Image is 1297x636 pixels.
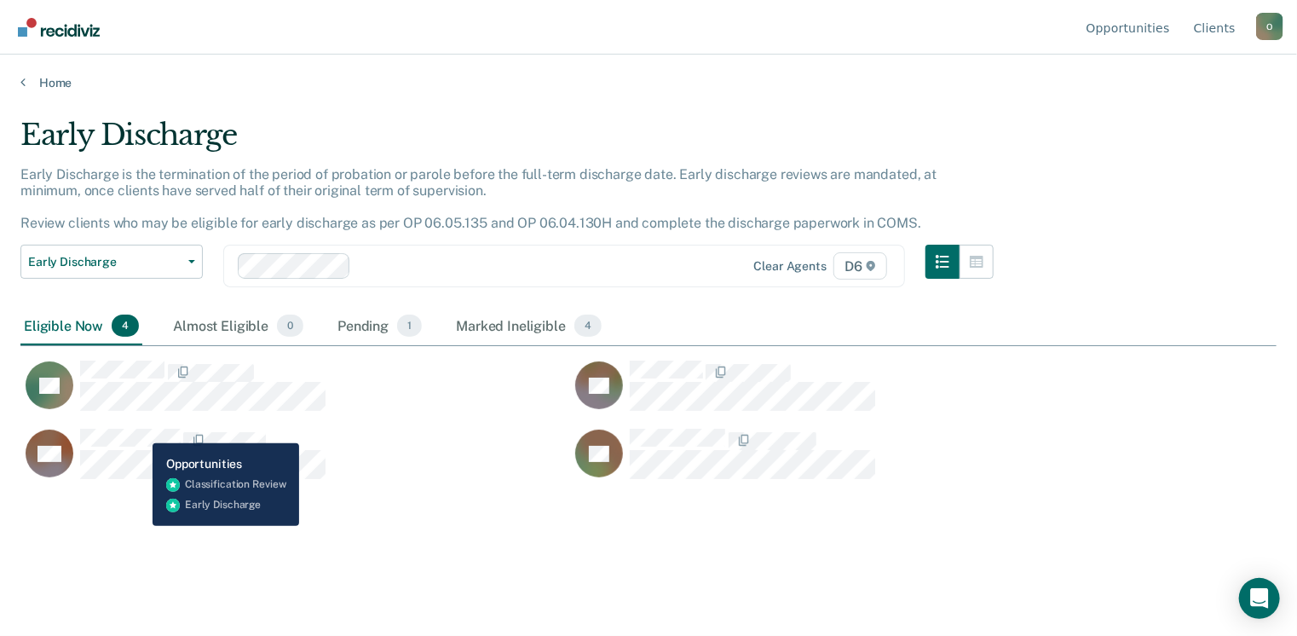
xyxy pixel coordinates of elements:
[574,315,602,337] span: 4
[833,252,887,280] span: D6
[397,315,422,337] span: 1
[20,118,994,166] div: Early Discharge
[28,255,182,269] span: Early Discharge
[570,360,1120,428] div: CaseloadOpportunityCell-0501037
[20,245,203,279] button: Early Discharge
[20,166,937,232] p: Early Discharge is the termination of the period of probation or parole before the full-term disc...
[18,18,100,37] img: Recidiviz
[334,308,425,345] div: Pending1
[1256,13,1283,40] div: O
[170,308,307,345] div: Almost Eligible0
[1239,578,1280,619] div: Open Intercom Messenger
[754,259,827,274] div: Clear agents
[277,315,303,337] span: 0
[20,360,570,428] div: CaseloadOpportunityCell-0854176
[20,428,570,496] div: CaseloadOpportunityCell-0690611
[453,308,605,345] div: Marked Ineligible4
[1256,13,1283,40] button: Profile dropdown button
[570,428,1120,496] div: CaseloadOpportunityCell-0676295
[20,75,1277,90] a: Home
[112,315,139,337] span: 4
[20,308,142,345] div: Eligible Now4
